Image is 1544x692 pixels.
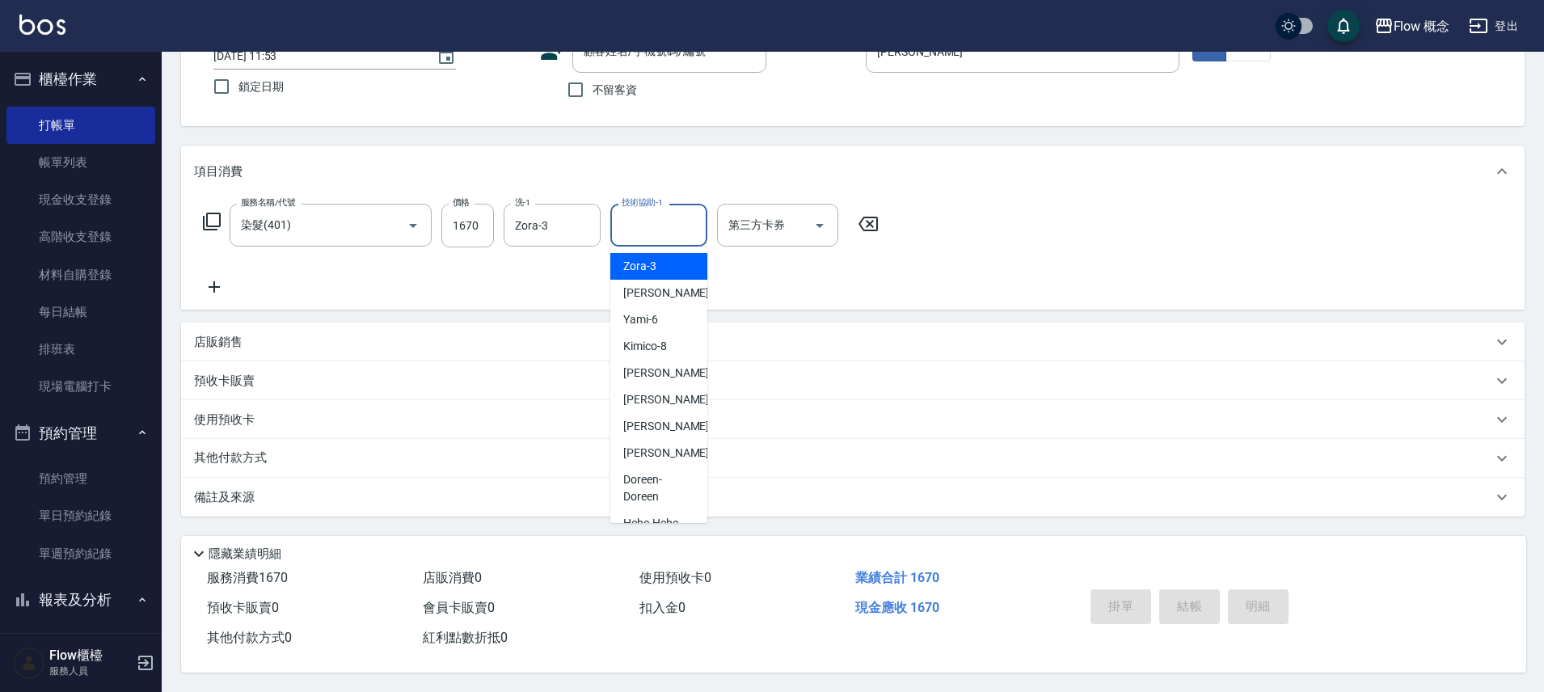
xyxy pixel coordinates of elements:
[213,43,420,70] input: YYYY/MM/DD hh:mm
[241,196,295,209] label: 服務名稱/代號
[181,146,1525,197] div: 項目消費
[181,400,1525,439] div: 使用預收卡
[639,600,686,615] span: 扣入金 0
[6,368,155,405] a: 現場電腦打卡
[855,600,939,615] span: 現金應收 1670
[6,535,155,572] a: 單週預約紀錄
[1368,10,1457,43] button: Flow 概念
[807,213,833,238] button: Open
[6,256,155,293] a: 材料自購登錄
[427,37,466,76] button: Choose date, selected date is 2025-10-12
[623,311,658,328] span: Yami -6
[207,570,288,585] span: 服務消費 1670
[207,630,292,645] span: 其他付款方式 0
[423,600,495,615] span: 會員卡販賣 0
[6,579,155,621] button: 報表及分析
[622,196,663,209] label: 技術協助-1
[6,497,155,534] a: 單日預約紀錄
[181,478,1525,517] div: 備註及來源
[623,338,667,355] span: Kimico -8
[6,412,155,454] button: 預約管理
[6,144,155,181] a: 帳單列表
[623,391,725,408] span: [PERSON_NAME] -11
[6,331,155,368] a: 排班表
[623,365,725,382] span: [PERSON_NAME] -10
[194,449,275,467] p: 其他付款方式
[855,570,939,585] span: 業績合計 1670
[19,15,65,35] img: Logo
[623,418,725,435] span: [PERSON_NAME] -16
[6,627,155,664] a: 報表目錄
[423,570,482,585] span: 店販消費 0
[1327,10,1360,42] button: save
[453,196,470,209] label: 價格
[49,648,132,664] h5: Flow櫃檯
[181,439,1525,478] div: 其他付款方式
[6,107,155,144] a: 打帳單
[209,546,281,563] p: 隱藏業績明細
[623,515,678,532] span: Hebe -Hebe
[194,334,243,351] p: 店販銷售
[194,411,255,428] p: 使用預收卡
[423,630,508,645] span: 紅利點數折抵 0
[207,600,279,615] span: 預收卡販賣 0
[6,218,155,255] a: 高階收支登錄
[6,181,155,218] a: 現金收支登錄
[400,213,426,238] button: Open
[194,373,255,390] p: 預收卡販賣
[623,445,725,462] span: [PERSON_NAME] -99
[1394,16,1450,36] div: Flow 概念
[181,323,1525,361] div: 店販銷售
[13,647,45,679] img: Person
[194,163,243,180] p: 項目消費
[515,196,530,209] label: 洗-1
[194,489,255,506] p: 備註及來源
[238,78,284,95] span: 鎖定日期
[6,58,155,100] button: 櫃檯作業
[1462,11,1525,41] button: 登出
[623,471,694,505] span: Doreen -Doreen
[623,285,719,302] span: [PERSON_NAME] -5
[593,82,638,99] span: 不留客資
[181,361,1525,400] div: 預收卡販賣
[6,460,155,497] a: 預約管理
[49,664,132,678] p: 服務人員
[623,258,656,275] span: Zora -3
[6,293,155,331] a: 每日結帳
[639,570,711,585] span: 使用預收卡 0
